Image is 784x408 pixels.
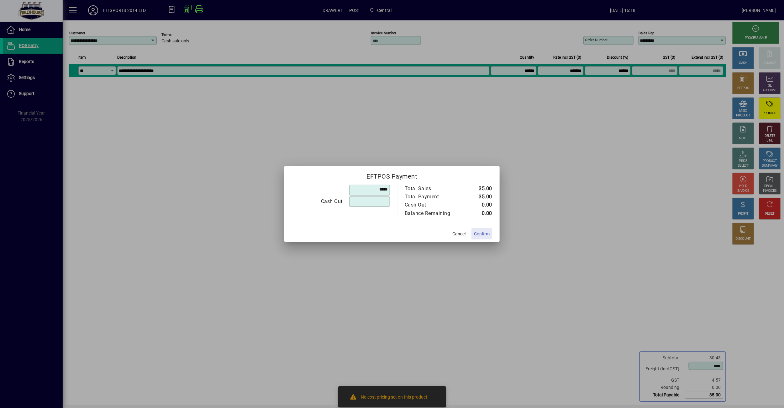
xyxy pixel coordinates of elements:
[464,193,492,201] td: 35.00
[452,231,466,237] span: Cancel
[284,166,500,184] h2: EFTPOS Payment
[404,193,464,201] td: Total Payment
[471,228,492,239] button: Confirm
[464,185,492,193] td: 35.00
[292,198,343,205] div: Cash Out
[404,185,464,193] td: Total Sales
[464,201,492,209] td: 0.00
[405,201,457,209] div: Cash Out
[405,210,457,217] div: Balance Remaining
[464,209,492,218] td: 0.00
[474,231,490,237] span: Confirm
[449,228,469,239] button: Cancel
